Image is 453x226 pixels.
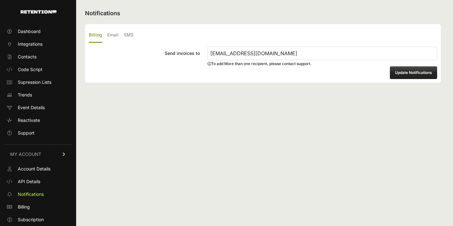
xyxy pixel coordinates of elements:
[10,151,41,157] span: MY ACCOUNT
[18,79,51,85] span: Supression Lists
[4,164,72,174] a: Account Details
[89,28,102,43] label: Billing
[4,103,72,113] a: Event Details
[18,54,36,60] span: Contacts
[21,10,56,14] img: Retention.com
[85,9,441,18] h2: Notifications
[4,176,72,187] a: API Details
[4,26,72,37] a: Dashboard
[18,166,50,172] span: Account Details
[18,204,30,210] span: Billing
[4,52,72,62] a: Contacts
[207,61,437,66] div: To add More than one recipient, please contact support.
[4,39,72,49] a: Integrations
[4,128,72,138] a: Support
[18,66,43,73] span: Code Script
[18,92,32,98] span: Trends
[4,64,72,75] a: Code Script
[124,28,134,43] label: SMS
[18,41,43,47] span: Integrations
[4,189,72,199] a: Notifications
[4,215,72,225] a: Subscription
[4,144,72,164] a: MY ACCOUNT
[18,130,35,136] span: Support
[390,66,437,79] button: Update Notifications
[4,77,72,87] a: Supression Lists
[18,191,44,197] span: Notifications
[18,178,40,185] span: API Details
[18,104,45,111] span: Event Details
[4,202,72,212] a: Billing
[207,47,437,60] input: Send invoices to
[18,216,44,223] span: Subscription
[4,115,72,125] a: Reactivate
[18,28,41,35] span: Dashboard
[4,90,72,100] a: Trends
[89,50,200,56] div: Send invoices to
[107,28,119,43] label: Email
[18,117,40,123] span: Reactivate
